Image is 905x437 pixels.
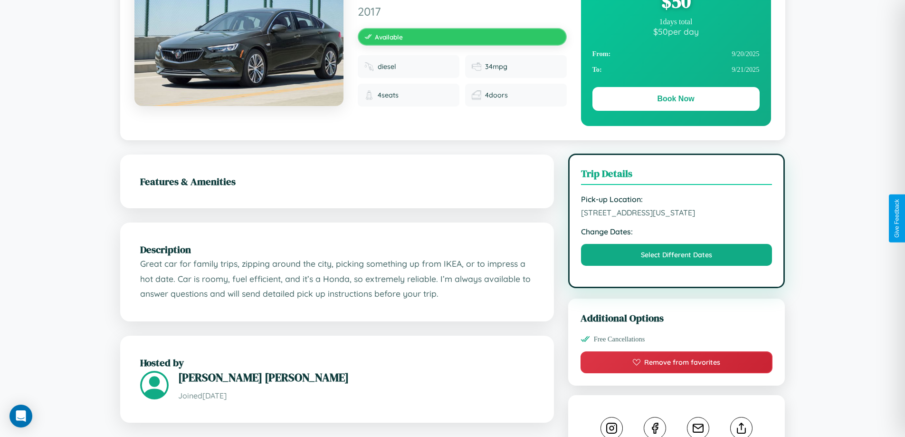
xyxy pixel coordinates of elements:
[358,4,567,19] span: 2017
[592,26,760,37] div: $ 50 per day
[140,175,534,188] h2: Features & Amenities
[592,66,602,74] strong: To:
[364,90,374,100] img: Seats
[592,87,760,111] button: Book Now
[375,33,403,41] span: Available
[178,389,534,403] p: Joined [DATE]
[140,256,534,301] p: Great car for family trips, zipping around the city, picking something up from IKEA, or to impres...
[140,243,534,256] h2: Description
[10,405,32,427] div: Open Intercom Messenger
[472,90,481,100] img: Doors
[581,244,772,266] button: Select Different Dates
[592,18,760,26] div: 1 days total
[378,91,399,99] span: 4 seats
[581,194,772,204] strong: Pick-up Location:
[581,166,772,185] h3: Trip Details
[592,46,760,62] div: 9 / 20 / 2025
[894,199,900,238] div: Give Feedback
[592,62,760,78] div: 9 / 21 / 2025
[378,62,396,71] span: diesel
[472,62,481,71] img: Fuel efficiency
[485,62,507,71] span: 34 mpg
[364,62,374,71] img: Fuel type
[594,335,645,343] span: Free Cancellations
[581,311,773,325] h3: Additional Options
[140,356,534,369] h2: Hosted by
[592,50,611,58] strong: From:
[581,351,773,373] button: Remove from favorites
[485,91,508,99] span: 4 doors
[581,208,772,217] span: [STREET_ADDRESS][US_STATE]
[178,369,534,385] h3: [PERSON_NAME] [PERSON_NAME]
[581,227,772,236] strong: Change Dates:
